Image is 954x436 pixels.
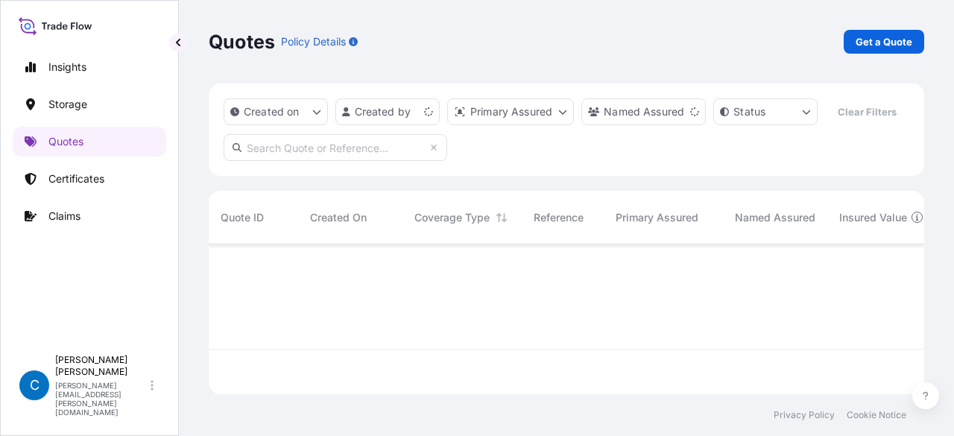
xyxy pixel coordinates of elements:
[534,210,584,225] span: Reference
[616,210,698,225] span: Primary Assured
[774,409,835,421] a: Privacy Policy
[48,171,104,186] p: Certificates
[30,378,40,393] span: C
[470,104,552,119] p: Primary Assured
[414,210,490,225] span: Coverage Type
[581,98,706,125] button: cargoOwner Filter options
[55,354,148,378] p: [PERSON_NAME] [PERSON_NAME]
[310,210,367,225] span: Created On
[493,209,511,227] button: Sort
[224,98,328,125] button: createdOn Filter options
[733,104,765,119] p: Status
[13,201,166,231] a: Claims
[335,98,440,125] button: createdBy Filter options
[856,34,912,49] p: Get a Quote
[13,52,166,82] a: Insights
[209,30,275,54] p: Quotes
[825,100,909,124] button: Clear Filters
[844,30,924,54] a: Get a Quote
[224,134,447,161] input: Search Quote or Reference...
[13,164,166,194] a: Certificates
[838,104,897,119] p: Clear Filters
[48,209,80,224] p: Claims
[48,60,86,75] p: Insights
[839,210,907,225] span: Insured Value
[13,127,166,157] a: Quotes
[48,97,87,112] p: Storage
[55,381,148,417] p: [PERSON_NAME][EMAIL_ADDRESS][PERSON_NAME][DOMAIN_NAME]
[244,104,300,119] p: Created on
[713,98,818,125] button: certificateStatus Filter options
[13,89,166,119] a: Storage
[355,104,411,119] p: Created by
[281,34,346,49] p: Policy Details
[604,104,684,119] p: Named Assured
[847,409,906,421] a: Cookie Notice
[735,210,815,225] span: Named Assured
[447,98,574,125] button: distributor Filter options
[48,134,83,149] p: Quotes
[221,210,264,225] span: Quote ID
